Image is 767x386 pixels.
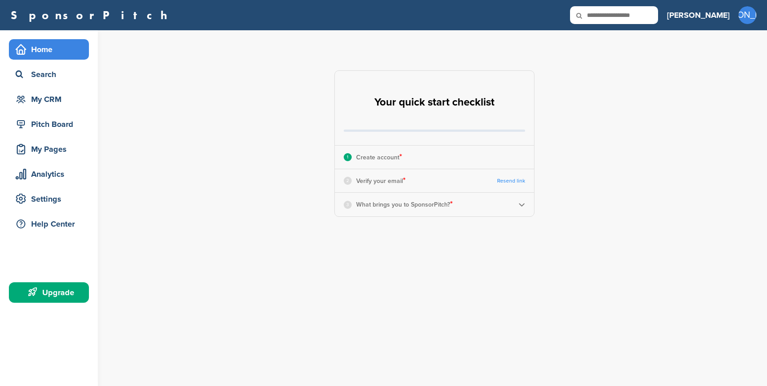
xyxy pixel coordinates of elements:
div: Analytics [13,166,89,182]
a: Analytics [9,164,89,184]
a: Upgrade [9,282,89,303]
a: [PERSON_NAME] [667,5,730,25]
img: Checklist arrow 2 [518,201,525,208]
a: My CRM [9,89,89,110]
h3: [PERSON_NAME] [667,9,730,21]
a: Settings [9,189,89,209]
p: Create account [356,151,402,163]
div: Search [13,66,89,82]
div: Upgrade [13,284,89,301]
p: Verify your email [356,175,406,187]
a: Home [9,39,89,60]
p: What brings you to SponsorPitch? [356,199,453,210]
a: Pitch Board [9,114,89,134]
a: SponsorPitch [11,9,173,21]
a: My Pages [9,139,89,159]
div: My CRM [13,91,89,107]
a: Search [9,64,89,85]
div: My Pages [13,141,89,157]
div: 1 [344,153,352,161]
div: Settings [13,191,89,207]
div: 2 [344,177,352,185]
div: Help Center [13,216,89,232]
a: Resend link [497,178,525,184]
a: Help Center [9,214,89,234]
div: Pitch Board [13,116,89,132]
div: Home [13,41,89,57]
h2: Your quick start checklist [374,93,494,112]
span: [PERSON_NAME] [739,6,756,24]
div: 3 [344,201,352,209]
